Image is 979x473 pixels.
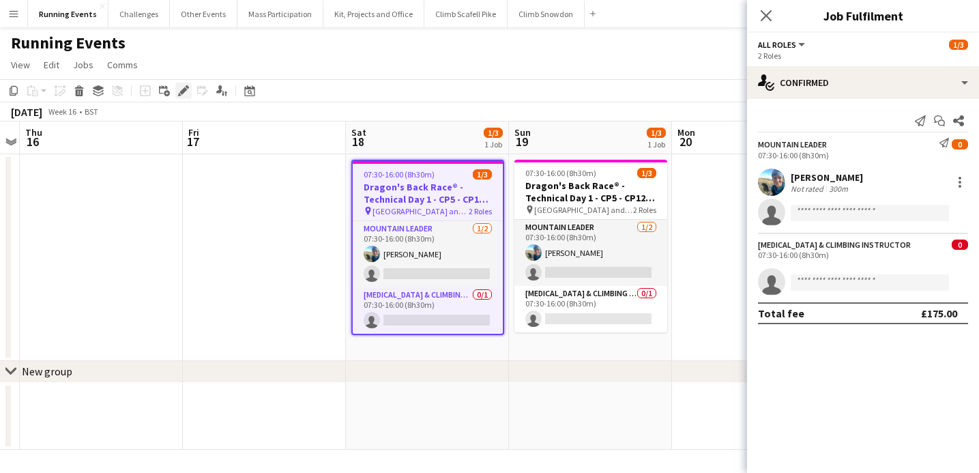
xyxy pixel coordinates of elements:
div: 2 Roles [758,51,968,61]
button: Other Events [170,1,237,27]
span: Sun [514,126,531,139]
div: Not rated [791,184,826,194]
span: [GEOGRAPHIC_DATA] and [GEOGRAPHIC_DATA] [534,205,633,215]
span: Edit [44,59,59,71]
span: 07:30-16:00 (8h30m) [525,168,596,178]
app-job-card: 07:30-16:00 (8h30m)1/3Dragon's Back Race® - Technical Day 1 - CP5 - CP12 - Tryfan/Glyderau and Cr... [351,160,504,335]
app-job-card: 07:30-16:00 (8h30m)1/3Dragon's Back Race® - Technical Day 1 - CP5 - CP12 - Tryfan/Glyderau and Cr... [514,160,667,332]
span: [GEOGRAPHIC_DATA] and [GEOGRAPHIC_DATA] [372,206,469,216]
app-card-role: [MEDICAL_DATA] & Climbing Instructor0/107:30-16:00 (8h30m) [514,286,667,332]
app-card-role: Mountain Leader1/207:30-16:00 (8h30m)[PERSON_NAME] [353,221,503,287]
span: 1/3 [949,40,968,50]
div: 1 Job [484,139,502,149]
h3: Job Fulfilment [747,7,979,25]
span: Sat [351,126,366,139]
div: BST [85,106,98,117]
div: [DATE] [11,105,42,119]
a: View [5,56,35,74]
span: Thu [25,126,42,139]
span: 1/3 [637,168,656,178]
span: Week 16 [45,106,79,117]
a: Jobs [68,56,99,74]
div: Confirmed [747,66,979,99]
span: 1/3 [647,128,666,138]
span: View [11,59,30,71]
span: Comms [107,59,138,71]
span: 19 [512,134,531,149]
button: Running Events [28,1,108,27]
div: 07:30-16:00 (8h30m) [758,150,968,160]
div: 07:30-16:00 (8h30m) [758,250,968,260]
span: 18 [349,134,366,149]
button: Kit, Projects and Office [323,1,424,27]
div: New group [22,364,72,378]
button: Challenges [108,1,170,27]
button: Climb Snowdon [508,1,585,27]
div: 1 Job [647,139,665,149]
span: 1/3 [473,169,492,180]
span: Jobs [73,59,93,71]
span: 0 [952,139,968,149]
div: [MEDICAL_DATA] & Climbing Instructor [758,240,911,250]
span: 1/3 [484,128,503,138]
a: Edit [38,56,65,74]
span: All roles [758,40,796,50]
app-card-role: Mountain Leader1/207:30-16:00 (8h30m)[PERSON_NAME] [514,220,667,286]
h1: Running Events [11,33,126,53]
h3: Dragon's Back Race® - Technical Day 1 - CP5 - CP12 - Tryfan/Glyderau and Crib Goch/Yr Wyddfa - T2... [353,181,503,205]
div: [PERSON_NAME] [791,171,863,184]
span: 2 Roles [469,206,492,216]
app-card-role: [MEDICAL_DATA] & Climbing Instructor0/107:30-16:00 (8h30m) [353,287,503,334]
span: 16 [23,134,42,149]
span: Mon [677,126,695,139]
span: Fri [188,126,199,139]
span: 17 [186,134,199,149]
div: Total fee [758,306,804,320]
a: Comms [102,56,143,74]
div: 300m [826,184,851,194]
span: 0 [952,240,968,250]
span: 2 Roles [633,205,656,215]
div: £175.00 [921,306,957,320]
span: 20 [675,134,695,149]
div: Mountain Leader [758,139,827,149]
button: Climb Scafell Pike [424,1,508,27]
button: Mass Participation [237,1,323,27]
button: All roles [758,40,807,50]
h3: Dragon's Back Race® - Technical Day 1 - CP5 - CP12 - Tryfan/Glyderau and Crib Goch/Yr Wyddfa - T2... [514,180,667,204]
span: 07:30-16:00 (8h30m) [364,169,435,180]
